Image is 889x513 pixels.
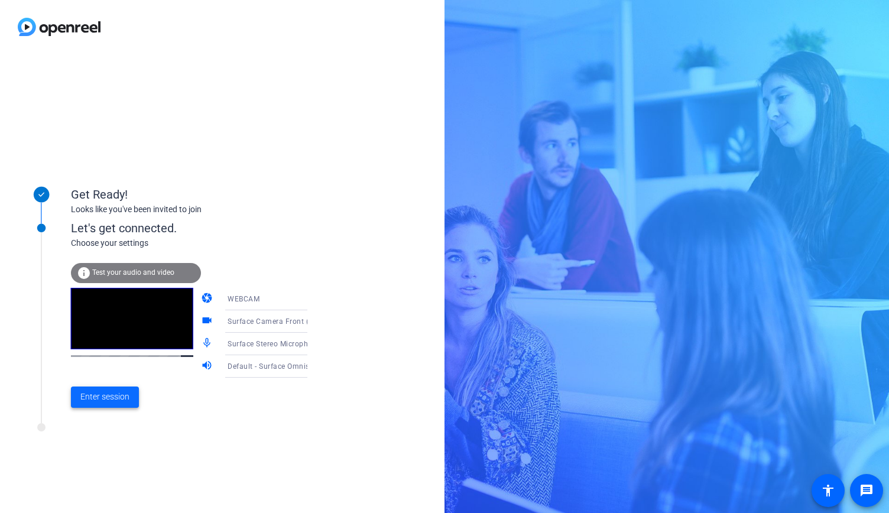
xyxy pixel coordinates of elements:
mat-icon: accessibility [821,483,835,498]
div: Get Ready! [71,186,307,203]
span: Enter session [80,391,129,403]
button: Enter session [71,387,139,408]
mat-icon: videocam [201,314,215,329]
span: WEBCAM [228,295,259,303]
mat-icon: camera [201,292,215,306]
span: Test your audio and video [92,268,174,277]
div: Looks like you've been invited to join [71,203,307,216]
mat-icon: volume_up [201,359,215,374]
mat-icon: message [859,483,874,498]
span: Default - Surface Omnisonic Speakers (2- Surface High Definition Audio) [228,361,477,371]
div: Choose your settings [71,237,332,249]
mat-icon: info [77,266,91,280]
mat-icon: mic_none [201,337,215,351]
div: Let's get connected. [71,219,332,237]
span: Surface Camera Front (045e:0990) [228,316,348,326]
span: Surface Stereo Microphones (2- Surface High Definition Audio) [228,339,444,348]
